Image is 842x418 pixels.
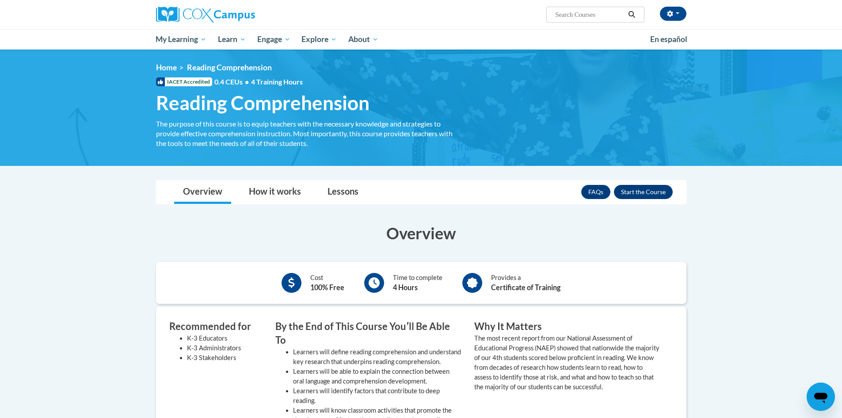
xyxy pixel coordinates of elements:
[650,35,687,44] span: En español
[251,77,303,86] span: 4 Training Hours
[251,29,296,50] a: Engage
[474,320,660,334] h3: Why It Matters
[156,222,686,244] h3: Overview
[187,353,262,363] li: K-3 Stakeholders
[143,29,700,50] div: Main menu
[393,283,418,291] b: 4 Hours
[174,180,231,204] a: Overview
[187,334,262,343] li: K-3 Educators
[187,63,272,72] span: Reading Comprehension
[581,185,610,199] a: FAQs
[218,34,246,45] span: Learn
[245,77,249,86] span: •
[343,29,384,50] a: About
[293,386,461,406] li: Learners will identify factors that contribute to deep reading.
[491,283,560,291] b: Certificate of Training
[240,180,310,204] a: How it works
[212,29,251,50] a: Learn
[296,29,343,50] a: Explore
[169,320,262,334] h3: Recommended for
[807,383,835,411] iframe: Button to launch messaging window
[491,273,560,293] div: Provides a
[348,34,378,45] span: About
[156,63,177,72] a: Home
[156,7,255,23] img: Cox Campus
[214,77,303,87] span: 0.4 CEUs
[614,185,673,199] button: Enroll
[393,273,442,293] div: Time to complete
[319,180,367,204] a: Lessons
[474,334,659,391] value: The most recent report from our National Assessment of Educational Progress (NAEP) showed that na...
[156,7,324,23] a: Cox Campus
[150,29,213,50] a: My Learning
[275,320,461,347] h3: By the End of This Course Youʹll Be Able To
[301,34,337,45] span: Explore
[644,30,693,49] a: En español
[156,119,461,148] div: The purpose of this course is to equip teachers with the necessary knowledge and strategies to pr...
[310,283,344,291] b: 100% Free
[257,34,290,45] span: Engage
[293,347,461,367] li: Learners will define reading comprehension and understand key research that underpins reading com...
[156,34,206,45] span: My Learning
[310,273,344,293] div: Cost
[554,9,625,20] input: Search Courses
[293,367,461,386] li: Learners will be able to explain the connection between oral language and comprehension development.
[156,91,370,115] span: Reading Comprehension
[187,343,262,353] li: K-3 Administrators
[156,77,212,86] span: IACET Accredited
[660,7,686,21] button: Account Settings
[625,9,638,20] button: Search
